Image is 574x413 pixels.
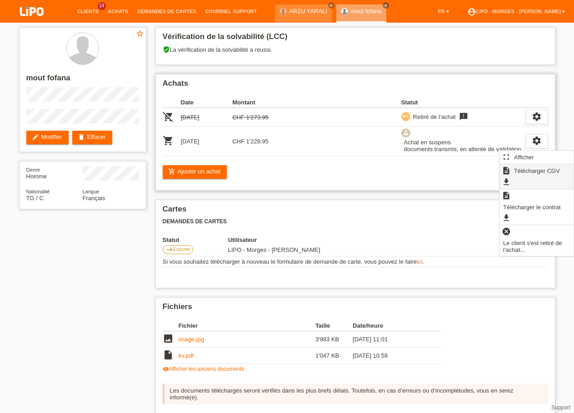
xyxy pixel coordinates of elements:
a: visibilityAfficher les anciens documents [163,366,245,372]
h2: Fichiers [163,302,548,316]
a: FR ▾ [434,9,454,14]
div: La vérification de la solvabilité a réussi. [163,46,548,60]
i: approval [403,129,409,136]
i: settings [532,112,542,122]
i: close [329,3,334,8]
span: Afficher [513,152,535,162]
i: description [502,166,511,175]
i: star_border [136,29,144,38]
i: insert_drive_file [163,349,174,360]
i: visibility [163,366,169,372]
td: [DATE] [181,127,233,156]
td: CHF 1'273.95 [232,108,284,127]
h2: mout fofana [26,74,139,87]
a: Achats [103,9,133,14]
span: Français [83,195,105,202]
span: Télécharger CGV [513,165,561,176]
a: close [328,2,334,9]
th: Date [181,97,233,108]
i: verified_user [163,46,170,53]
th: Taille [315,320,353,331]
a: star_border [136,29,144,39]
td: Si vous souhaitez télécharger à nouveau le formulaire de demande de carte, vous pouvez le faire . [163,256,548,267]
span: Genre [26,167,40,172]
td: [DATE] [181,108,233,127]
th: Utilisateur [228,236,382,243]
span: Togo / C / 02.02.2009 [26,195,44,202]
a: Demandes de cartes [133,9,201,14]
span: Langue [83,189,100,194]
th: Fichier [179,320,315,331]
td: 1'047 KB [315,348,353,364]
h2: Cartes [163,205,548,218]
span: Exporte [173,246,190,252]
i: image [163,333,174,344]
h3: Demandes de cartes [163,218,548,225]
th: Statut [401,97,525,108]
i: undo [403,113,409,119]
th: Statut [163,236,228,243]
i: close [384,3,388,8]
a: ARZU YARALI [289,8,327,15]
div: Les documents téléchargés seront vérifiés dans les plus brefs délais. Toutefois, en cas d’erreurs... [163,383,548,404]
td: [DATE] 11:01 [353,331,427,348]
i: POSP00025952 [163,111,174,122]
i: fullscreen [502,152,511,162]
i: edit [32,133,39,141]
a: mout fofana [350,8,382,15]
a: Clients [73,9,103,14]
h2: Vérification de la solvabilité (LCC) [163,32,548,46]
td: [DATE] 10:58 [353,348,427,364]
i: add_shopping_cart [168,168,175,175]
i: feedback [458,112,469,121]
span: 09.08.2025 [228,246,320,253]
div: Homme [26,166,83,180]
i: POSP00026578 [163,135,174,146]
td: 3'983 KB [315,331,353,348]
td: CHF 1'228.95 [232,127,284,156]
th: Montant [232,97,284,108]
a: deleteEffacer [72,131,112,144]
a: close [383,2,389,9]
a: LIPO pay [9,19,55,25]
a: add_shopping_cartAjouter un achat [163,165,227,179]
h2: Achats [163,79,548,93]
a: image.jpg [179,336,204,343]
i: account_circle [467,7,476,16]
span: 14 [98,2,106,10]
div: Retiré de l‘achat [410,112,456,122]
i: delete [78,133,85,141]
i: get_app [502,177,511,187]
a: Courriel Support [201,9,261,14]
i: east [166,246,173,253]
i: settings [532,136,542,146]
a: account_circleLIPO - Morges - [PERSON_NAME] ▾ [463,9,569,14]
div: Achat en suspens documents transmis, en attente de validation [401,138,521,154]
a: Support [551,404,570,411]
a: kv.pdf [179,352,194,359]
span: Nationalité [26,189,50,194]
th: Date/heure [353,320,427,331]
a: ici [417,258,422,265]
a: editModifier [26,131,69,144]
